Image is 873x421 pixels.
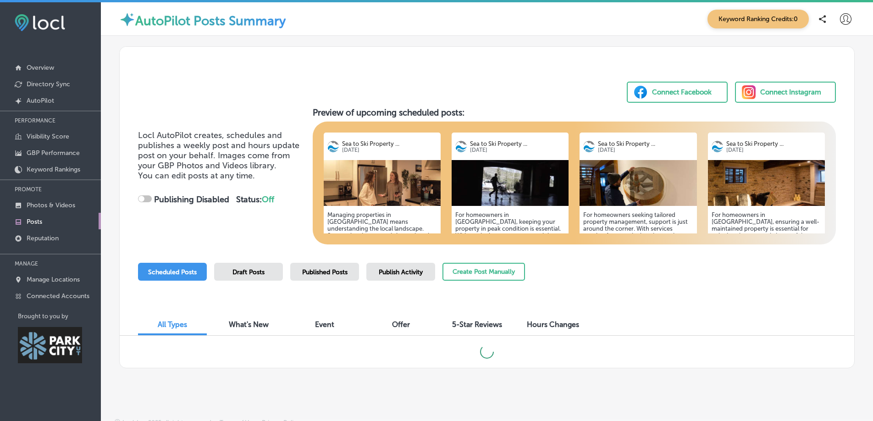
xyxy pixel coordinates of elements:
p: Directory Sync [27,80,70,88]
p: Photos & Videos [27,201,75,209]
p: Sea to Ski Property ... [598,140,693,147]
button: Create Post Manually [442,263,525,281]
img: logo [712,141,723,152]
p: Brought to you by [18,313,101,320]
button: Connect Facebook [627,82,728,103]
p: Overview [27,64,54,72]
div: Connect Facebook [652,85,712,99]
strong: Publishing Disabled [154,194,229,205]
p: [DATE] [598,147,693,153]
h5: For homeowners in [GEOGRAPHIC_DATA], keeping your property in peak condition is essential. With m... [455,211,565,301]
p: Connected Accounts [27,292,89,300]
span: Keyword Ranking Credits: 0 [707,10,809,28]
span: All Types [158,320,187,329]
p: Visibility Score [27,133,69,140]
p: Manage Locations [27,276,80,283]
p: [DATE] [470,147,565,153]
img: 1757010346824379e4-b232-4afd-9476-9ca089779db6_87DBFE8D-B728-485A-BA13-DDB9F4E08B9A.jpeg [324,160,441,206]
img: logo [455,141,467,152]
span: Off [262,194,274,205]
label: AutoPilot Posts Summary [135,13,286,28]
span: Hours Changes [527,320,579,329]
span: You can edit posts at any time. [138,171,255,181]
p: Sea to Ski Property ... [470,140,565,147]
img: 1757010347574066c3-d407-4853-9823-e51e05ea03b8_44506CF2-18E0-4EAA-9E2E-D669C19B599F_1_201_a.jpeg [452,160,569,206]
p: Sea to Ski Property ... [726,140,821,147]
div: Connect Instagram [760,85,821,99]
img: 175701034917d7772a-9b4a-4bfd-8a16-d64d68b8d5fc_4D9B9239-92B3-433E-BD1F-B77AC98510A6.jpeg [708,160,825,206]
p: Keyword Rankings [27,166,80,173]
img: 1757010358ea8b1cb6-78a9-4d41-9a82-afeebab289f5_867EEA6C-C58B-4271-A59A-F43E341D7164.jpeg [580,160,696,206]
p: [DATE] [342,147,437,153]
p: Reputation [27,234,59,242]
p: GBP Performance [27,149,80,157]
h5: Managing properties in [GEOGRAPHIC_DATA] means understanding the local landscape. Seasonal mainte... [327,211,437,294]
h5: For homeowners seeking tailored property management, support is just around the corner. With serv... [583,211,693,287]
span: Offer [392,320,410,329]
img: logo [327,141,339,152]
img: Park City [18,327,82,363]
span: Scheduled Posts [148,268,197,276]
img: logo [583,141,595,152]
img: autopilot-icon [119,11,135,28]
p: [DATE] [726,147,821,153]
img: fda3e92497d09a02dc62c9cd864e3231.png [15,14,65,31]
span: Published Posts [302,268,348,276]
h3: Preview of upcoming scheduled posts: [313,107,836,118]
p: AutoPilot [27,97,54,105]
span: Locl AutoPilot creates, schedules and publishes a weekly post and hours update post on your behal... [138,130,299,171]
span: What's New [229,320,269,329]
span: Event [315,320,334,329]
h5: For homeowners in [GEOGRAPHIC_DATA], ensuring a well-maintained property is essential for enjoyin... [712,211,821,294]
p: Posts [27,218,42,226]
span: Draft Posts [232,268,265,276]
strong: Status: [236,194,274,205]
span: Publish Activity [379,268,423,276]
button: Connect Instagram [735,82,836,103]
p: Sea to Ski Property ... [342,140,437,147]
span: 5-Star Reviews [452,320,502,329]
